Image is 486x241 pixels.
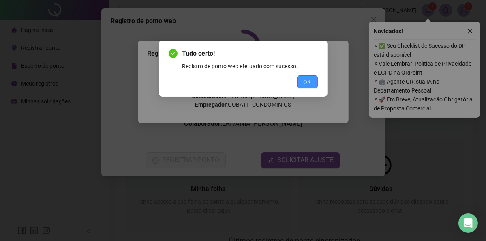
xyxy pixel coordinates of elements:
button: OK [297,75,318,88]
span: check-circle [169,49,178,58]
span: Tudo certo! [182,49,318,58]
span: OK [304,77,311,86]
div: Registro de ponto web efetuado com sucesso. [182,62,318,71]
div: Open Intercom Messenger [458,213,478,233]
